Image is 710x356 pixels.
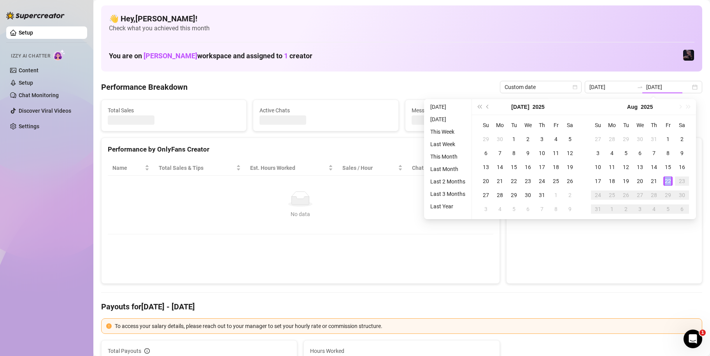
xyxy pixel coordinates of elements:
img: logo-BBDzfeDw.svg [6,12,65,19]
h4: Payouts for [DATE] - [DATE] [101,301,702,312]
span: Active Chats [259,106,392,115]
th: Total Sales & Tips [154,161,246,176]
img: CYBERGIRL [683,50,694,61]
img: AI Chatter [53,49,65,61]
input: Start date [589,83,634,91]
span: swap-right [637,84,643,90]
span: Total Sales [108,106,240,115]
a: Chat Monitoring [19,92,59,98]
th: Sales / Hour [338,161,407,176]
input: End date [646,83,691,91]
div: Sales by OnlyFans Creator [513,144,696,155]
th: Name [108,161,154,176]
a: Content [19,67,39,73]
span: Messages Sent [412,106,544,115]
span: Custom date [505,81,577,93]
a: Setup [19,80,33,86]
span: Total Payouts [108,347,141,355]
a: Settings [19,123,39,129]
h4: 👋 Hey, [PERSON_NAME] ! [109,13,694,24]
span: Izzy AI Chatter [11,52,50,60]
iframe: Intercom live chat [684,330,702,348]
span: Chat Conversion [412,164,482,172]
span: info-circle [144,348,150,354]
span: Total Sales & Tips [159,164,235,172]
span: to [637,84,643,90]
span: 1 [284,52,288,60]
h1: You are on workspace and assigned to creator [109,52,312,60]
div: Performance by OnlyFans Creator [108,144,493,155]
span: Name [112,164,143,172]
div: To access your salary details, please reach out to your manager to set your hourly rate or commis... [115,322,697,330]
span: Check what you achieved this month [109,24,694,33]
span: calendar [573,85,577,89]
span: [PERSON_NAME] [144,52,197,60]
th: Chat Conversion [407,161,493,176]
a: Setup [19,30,33,36]
div: Est. Hours Worked [250,164,327,172]
span: exclamation-circle [106,323,112,329]
span: Hours Worked [310,347,493,355]
a: Discover Viral Videos [19,108,71,114]
div: No data [116,210,486,218]
h4: Performance Breakdown [101,82,188,92]
span: Sales / Hour [342,164,396,172]
span: 1 [699,330,706,336]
